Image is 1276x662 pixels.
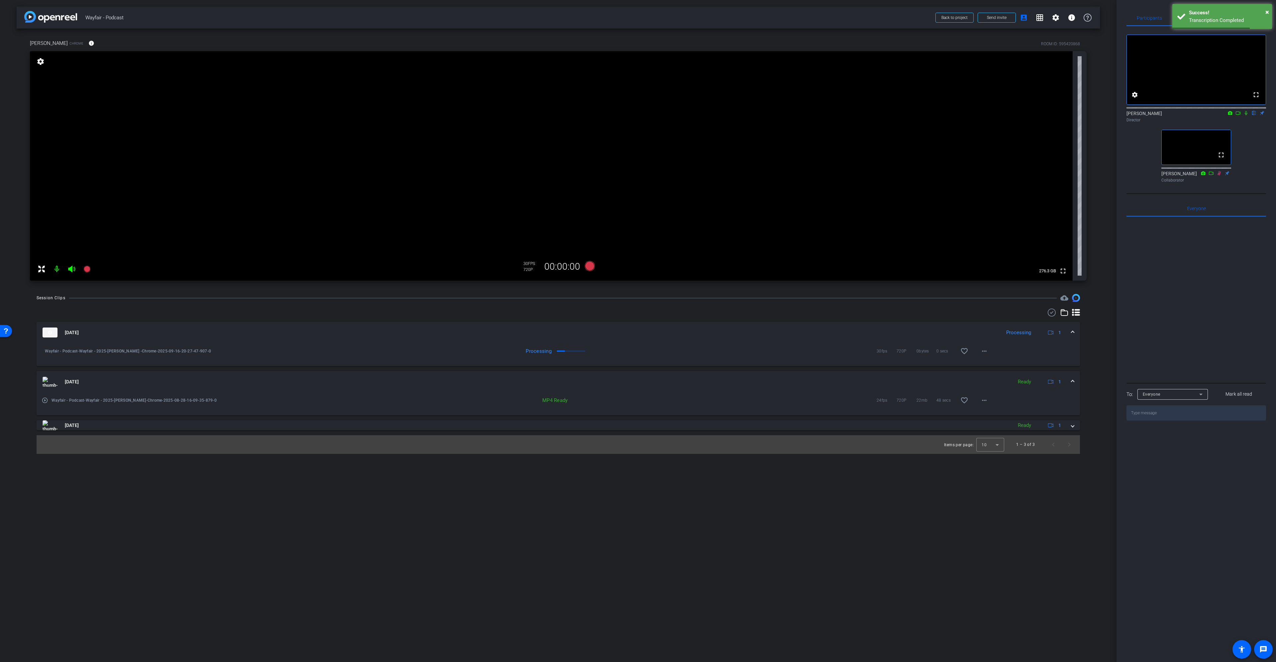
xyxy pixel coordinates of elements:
span: Everyone [1187,206,1206,211]
span: Wayfair - Podcast [85,11,931,24]
div: thumb-nail[DATE]Processing1 [37,343,1080,366]
span: 48 secs [936,397,956,404]
span: Back to project [941,15,968,20]
mat-expansion-panel-header: thumb-nail[DATE]Processing1 [37,322,1080,343]
img: thumb-nail [43,328,57,337]
div: Transcription Completed [1189,17,1267,24]
span: Wayfair - Podcast-Wayfair - 2025-[PERSON_NAME]-Chrome-2025-08-28-16-09-35-879-0 [52,397,310,404]
span: 0 secs [936,348,956,354]
mat-icon: settings [1131,91,1139,99]
button: Previous page [1045,437,1061,453]
span: Send invite [987,15,1007,20]
div: Processing [435,348,555,354]
div: To: [1126,391,1133,398]
mat-icon: grid_on [1036,14,1044,22]
mat-icon: settings [1052,14,1060,22]
span: Destinations for your clips [1060,294,1068,302]
div: Director [1126,117,1266,123]
span: FPS [528,261,535,266]
span: [PERSON_NAME] [30,40,68,47]
div: Ready [1014,422,1034,429]
div: [PERSON_NAME] [1161,170,1231,183]
span: 720P [897,397,916,404]
div: Session Clips [37,295,65,301]
span: [DATE] [65,329,79,336]
span: Participants [1137,16,1162,20]
div: Ready [1014,378,1034,386]
span: Wayfair - Podcast-Wayfair - 2025-[PERSON_NAME] -Chrome-2025-09-16-20-27-47-907-0 [45,348,310,354]
div: Collaborator [1161,177,1231,183]
mat-icon: cloud_upload [1060,294,1068,302]
span: 22mb [916,397,936,404]
mat-expansion-panel-header: thumb-nail[DATE]Ready1 [37,420,1080,430]
span: Everyone [1143,392,1160,397]
span: 1 [1058,329,1061,336]
span: 720P [897,348,916,354]
button: Back to project [935,13,974,23]
span: 1 [1058,422,1061,429]
mat-icon: play_circle_outline [42,397,48,404]
div: Success! [1189,9,1267,17]
mat-icon: info [88,40,94,46]
mat-icon: fullscreen [1217,151,1225,159]
span: 0bytes [916,348,936,354]
div: thumb-nail[DATE]Ready1 [37,392,1080,415]
div: Items per page: [944,442,974,448]
span: 276.3 GB [1037,267,1058,275]
span: [DATE] [65,422,79,429]
span: Chrome [69,41,83,46]
button: Close [1265,7,1269,17]
div: 00:00:00 [540,261,585,272]
div: 1 – 3 of 3 [1016,441,1035,448]
mat-icon: settings [36,58,45,66]
span: Mark all read [1225,391,1252,398]
div: [PERSON_NAME] [1126,110,1266,123]
img: app-logo [24,11,77,23]
div: Processing [1003,329,1034,336]
mat-expansion-panel-header: thumb-nail[DATE]Ready1 [37,371,1080,392]
mat-icon: favorite_border [960,347,968,355]
div: 720P [523,267,540,272]
div: MP4 Ready [451,397,571,404]
mat-icon: favorite_border [960,396,968,404]
mat-icon: fullscreen [1252,91,1260,99]
mat-icon: info [1068,14,1076,22]
mat-icon: more_horiz [980,347,988,355]
mat-icon: more_horiz [980,396,988,404]
button: Next page [1061,437,1077,453]
mat-icon: flip [1250,110,1258,116]
button: Send invite [978,13,1016,23]
img: Session clips [1072,294,1080,302]
mat-icon: accessibility [1238,645,1246,653]
div: 30 [523,261,540,266]
mat-icon: fullscreen [1059,267,1067,275]
span: × [1265,8,1269,16]
div: ROOM ID: 595420868 [1041,41,1080,47]
mat-icon: account_box [1020,14,1028,22]
span: 1 [1058,378,1061,385]
span: 30fps [877,348,897,354]
mat-icon: message [1259,645,1267,653]
img: thumb-nail [43,377,57,387]
img: thumb-nail [43,420,57,430]
span: 24fps [877,397,897,404]
button: Mark all read [1212,388,1266,400]
span: [DATE] [65,378,79,385]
